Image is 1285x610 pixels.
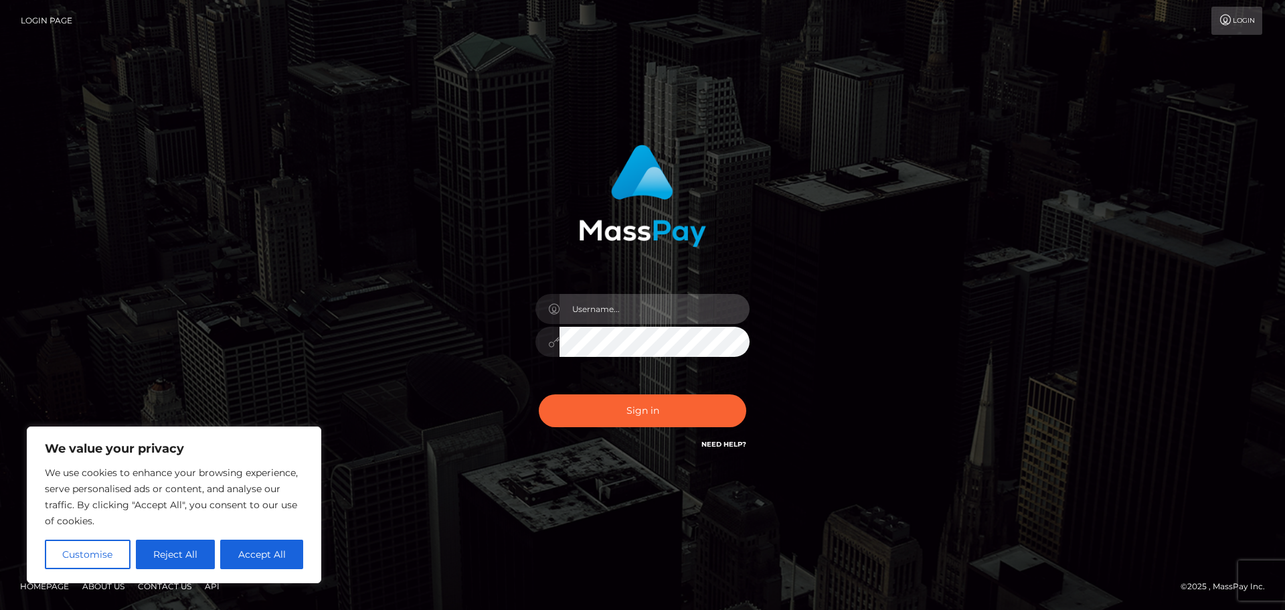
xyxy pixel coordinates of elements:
[199,576,225,597] a: API
[539,394,746,427] button: Sign in
[220,540,303,569] button: Accept All
[136,540,216,569] button: Reject All
[15,576,74,597] a: Homepage
[45,465,303,529] p: We use cookies to enhance your browsing experience, serve personalised ads or content, and analys...
[45,540,131,569] button: Customise
[45,441,303,457] p: We value your privacy
[560,294,750,324] input: Username...
[133,576,197,597] a: Contact Us
[701,440,746,449] a: Need Help?
[579,145,706,247] img: MassPay Login
[1181,579,1275,594] div: © 2025 , MassPay Inc.
[21,7,72,35] a: Login Page
[1211,7,1262,35] a: Login
[27,427,321,583] div: We value your privacy
[77,576,130,597] a: About Us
